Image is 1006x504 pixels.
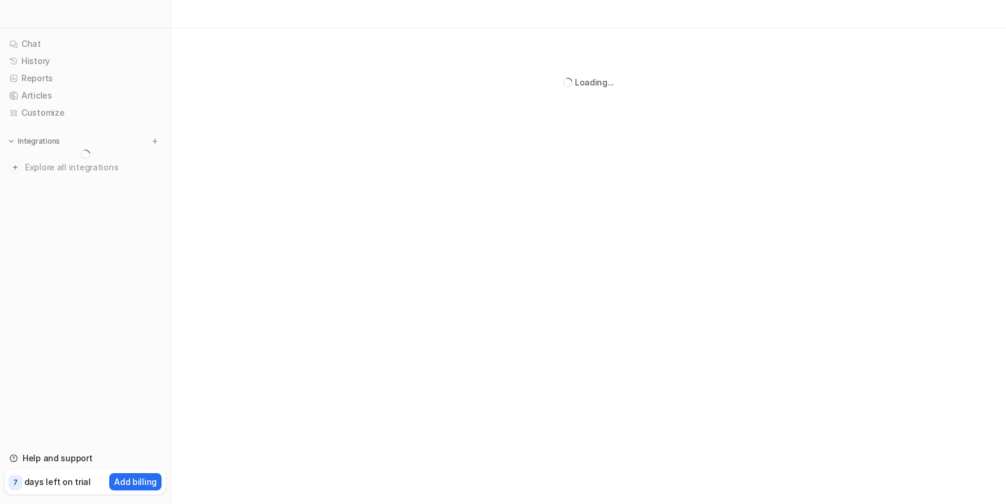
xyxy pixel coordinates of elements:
a: Chat [5,36,166,52]
button: Integrations [5,135,64,147]
p: Add billing [114,476,157,488]
a: Customize [5,104,166,121]
p: 7 [13,477,18,488]
a: Reports [5,70,166,87]
a: History [5,53,166,69]
img: menu_add.svg [151,137,159,145]
span: Explore all integrations [25,158,161,177]
a: Articles [5,87,166,104]
div: Loading... [575,76,614,88]
p: days left on trial [24,476,91,488]
img: explore all integrations [10,161,21,173]
img: expand menu [7,137,15,145]
p: Integrations [18,137,60,146]
a: Explore all integrations [5,159,166,176]
a: Help and support [5,450,166,467]
button: Add billing [109,473,162,490]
